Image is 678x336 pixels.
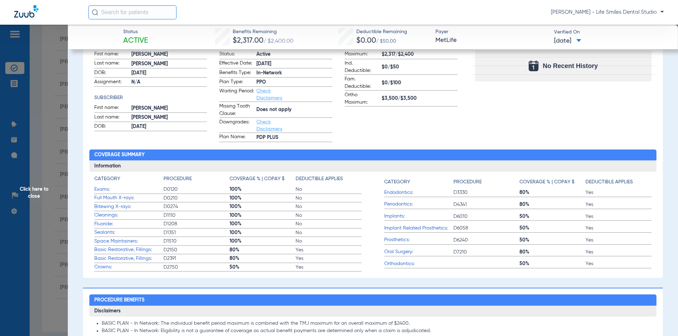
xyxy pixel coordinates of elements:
span: No [296,220,362,227]
span: PDP PLUS [256,134,332,141]
span: Yes [585,237,652,244]
span: Endodontics: [384,189,453,196]
h4: Category [94,175,120,183]
span: 80% [230,255,296,262]
span: 50% [230,264,296,271]
span: PPO [256,79,332,86]
li: BASIC PLAN - In Network: The individual benefit period maximum is combined with the TMJ maximum f... [102,320,652,327]
span: 50% [519,225,585,232]
span: [DATE] [131,123,207,130]
span: 50% [519,260,585,267]
span: Exams: [94,186,163,193]
span: 100% [230,186,296,193]
span: In-Network [256,69,332,77]
span: D0274 [163,203,230,210]
span: D4341 [453,201,519,208]
span: $0.00 [356,37,376,44]
span: No [296,203,362,210]
span: 100% [230,203,296,210]
h4: Deductible Applies [296,175,343,183]
span: Benefits Remaining [233,28,293,36]
span: 80% [519,249,585,256]
h4: Deductible Applies [585,178,633,186]
span: Sealants: [94,229,163,236]
app-breakdown-title: Deductible Applies [296,175,362,185]
span: First name: [94,50,129,59]
span: Effective Date: [219,60,254,68]
span: Implant Related Prosthetics: [384,225,453,232]
span: Yes [296,246,362,253]
iframe: Chat Widget [643,302,678,336]
span: $2,317/$2,400 [382,51,458,58]
span: D2150 [163,246,230,253]
span: $2,317.00 [233,37,263,44]
span: Last name: [94,114,129,122]
span: 100% [230,212,296,219]
span: Yes [585,225,652,232]
span: Fam. Deductible: [345,75,379,90]
span: D7210 [453,249,519,256]
span: Waiting Period: [219,87,254,102]
span: Yes [585,249,652,256]
span: Does not apply [256,106,332,114]
span: Ind. Deductible: [345,60,379,74]
app-breakdown-title: Category [384,175,453,188]
span: Bitewing X-rays: [94,203,163,210]
span: $0/$50 [382,63,458,71]
span: Fluoride: [94,220,163,228]
app-breakdown-title: Coverage % | Copay $ [519,175,585,188]
h4: Category [384,178,410,186]
span: [DATE] [131,69,207,77]
span: D6010 [453,213,519,220]
span: Yes [585,189,652,196]
a: Check Disclaimers [256,88,282,100]
span: / $50.00 [376,39,396,44]
span: No [296,238,362,245]
span: No [296,186,362,193]
img: Zuub Logo [14,5,38,18]
span: No [296,195,362,202]
span: Implants: [384,213,453,220]
span: Oral Surgery: [384,248,453,256]
span: Yes [296,255,362,262]
span: Plan Type: [219,78,254,87]
span: Active [123,36,148,46]
span: Orthodontics: [384,260,453,268]
span: D1208 [163,220,230,227]
span: 80% [519,201,585,208]
span: Plan Name: [219,133,254,142]
h3: Information [89,160,657,172]
span: $3,500/$3,500 [382,95,458,102]
span: 80% [230,246,296,253]
span: Yes [585,213,652,220]
h4: Subscriber [94,94,207,102]
span: Space Maintainers: [94,238,163,245]
span: Yes [585,201,652,208]
span: DOB: [94,69,129,78]
span: Missing Tooth Clause: [219,103,254,117]
span: Basic Restorative, Fillings: [94,246,163,253]
span: 50% [519,237,585,244]
span: Status: [219,50,254,59]
span: D0210 [163,195,230,202]
h2: Coverage Summary [89,149,657,161]
h4: Coverage % | Copay $ [230,175,285,183]
span: MetLife [435,36,548,45]
h2: Procedure Benefits [89,294,657,306]
span: Deductible Remaining [356,28,407,36]
span: Active [256,51,332,58]
h4: Procedure [163,175,192,183]
app-breakdown-title: Procedure [453,175,519,188]
span: D1510 [163,238,230,245]
app-breakdown-title: Procedure [163,175,230,185]
span: Cleanings: [94,212,163,219]
span: Periodontics: [384,201,453,208]
span: Prosthetics: [384,236,453,244]
a: Check Disclaimers [256,120,282,132]
span: D6058 [453,225,519,232]
span: Assignment: [94,78,129,87]
span: 100% [230,238,296,245]
h3: Disclaimers [89,306,657,317]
